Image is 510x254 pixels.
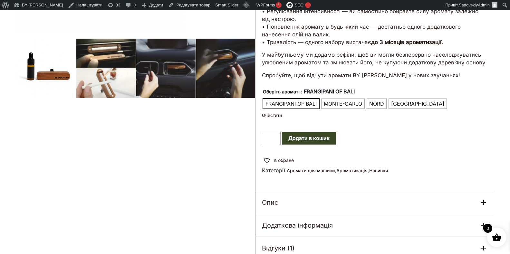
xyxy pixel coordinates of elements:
[262,166,488,174] span: Категорії: , ,
[368,99,386,109] span: NORD
[262,221,333,230] h5: Додаткова інформація
[301,86,355,97] span: : FRANGIPANI OF BALI
[459,3,490,7] span: SadovskiyAdmin
[305,2,311,8] div: !
[287,168,335,173] a: Аромати для машини
[262,243,294,253] h5: Відгуки (1)
[322,99,364,109] span: MONTE-CARLO
[369,168,388,173] a: Новинки
[371,39,443,45] strong: до 3 місяців ароматизації.
[262,132,281,145] input: Кількість товару
[262,157,296,164] a: в обране
[263,99,319,108] li: FRANGIPANI OF BALI
[367,99,386,108] li: NORD
[295,3,303,7] span: SEO
[389,99,447,108] li: MONACO
[282,132,336,145] button: Додати в кошик
[483,224,492,233] span: 0
[264,99,318,109] span: FRANGIPANI OF BALI
[274,157,294,164] span: в обране
[390,99,446,109] span: [GEOGRAPHIC_DATA]
[322,99,364,108] li: MONTE-CARLO
[264,158,270,163] img: unfavourite.svg
[262,51,488,67] p: У майбутньому ми додамо рефіли, щоб ви могли безперервно насолоджуватись улюбленим ароматом та зм...
[262,113,282,118] a: Очистити
[276,2,282,8] div: 3
[262,198,278,207] h5: Опис
[262,98,447,110] ul: Оберіть аромат:
[263,87,300,97] label: Оберіть аромат:
[336,168,368,173] a: Ароматизація
[262,72,488,80] p: Спробуйте, щоб відчути аромати BY [PERSON_NAME] у нових звучаннях!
